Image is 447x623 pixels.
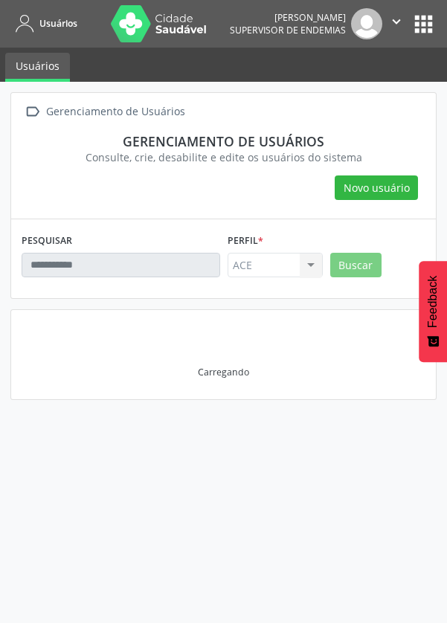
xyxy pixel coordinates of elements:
span: Usuários [39,17,77,30]
span: Supervisor de Endemias [230,24,346,36]
a: Usuários [10,11,77,36]
i:  [388,13,405,30]
label: Perfil [228,230,263,253]
button:  [382,8,411,39]
button: Feedback - Mostrar pesquisa [419,261,447,362]
i:  [22,101,43,123]
span: Feedback [426,276,440,328]
div: Gerenciamento de usuários [32,133,415,149]
a: Usuários [5,53,70,82]
button: Buscar [330,253,382,278]
button: Novo usuário [335,175,418,201]
div: Consulte, crie, desabilite e edite os usuários do sistema [32,149,415,165]
span: Novo usuário [344,180,410,196]
label: PESQUISAR [22,230,72,253]
button: apps [411,11,437,37]
div: [PERSON_NAME] [230,11,346,24]
img: img [351,8,382,39]
div: Gerenciamento de Usuários [43,101,187,123]
a:  Gerenciamento de Usuários [22,101,187,123]
div: Carregando [198,366,249,378]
